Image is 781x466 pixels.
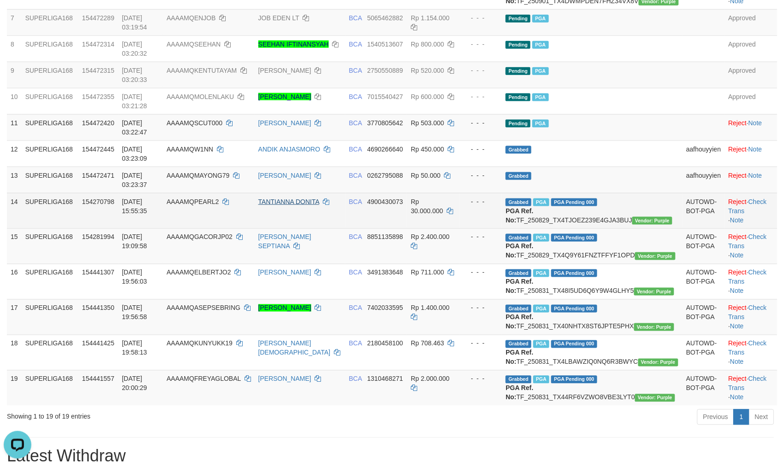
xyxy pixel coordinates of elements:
span: PGA Pending [551,234,597,242]
a: [PERSON_NAME] [258,375,311,383]
span: Rp 50.000 [411,172,441,179]
span: AAAAMQELBERTJO2 [167,269,231,276]
span: Vendor URL: https://trx4.1velocity.biz [638,359,678,367]
span: BCA [349,41,362,48]
span: Grabbed [506,234,531,242]
a: Reject [729,304,747,312]
b: PGA Ref. No: [506,243,533,259]
span: Copy 1540513607 to clipboard [367,41,403,48]
a: Next [749,409,774,425]
td: 13 [7,167,22,193]
span: Grabbed [506,305,531,313]
td: SUPERLIGA168 [22,35,79,62]
td: TF_250831_TX40NHTX8ST6JPTE5PHX [502,299,682,335]
td: · · [725,193,777,228]
td: SUPERLIGA168 [22,9,79,35]
span: Copy 3491383648 to clipboard [367,269,403,276]
span: Marked by aafsoycanthlai [533,305,549,313]
span: 154441557 [82,375,114,383]
span: 154441425 [82,340,114,347]
div: - - - [464,233,499,242]
span: Marked by aafnonsreyleab [532,15,548,23]
b: PGA Ref. No: [506,278,533,295]
td: SUPERLIGA168 [22,193,79,228]
a: Note [748,172,762,179]
span: Marked by aafsoycanthlai [533,269,549,277]
span: Rp 30.000.000 [411,198,443,215]
a: Reject [729,119,747,127]
td: 8 [7,35,22,62]
b: PGA Ref. No: [506,314,533,330]
td: SUPERLIGA168 [22,370,79,406]
span: BCA [349,93,362,100]
span: AAAAMQKENTUTAYAM [167,67,237,74]
span: AAAAMQGACORJP02 [167,233,233,241]
span: Rp 600.000 [411,93,444,100]
td: · [725,140,777,167]
span: 154472314 [82,41,114,48]
td: 7 [7,9,22,35]
td: Approved [725,88,777,114]
a: Check Trans [729,233,767,250]
td: 14 [7,193,22,228]
a: Check Trans [729,340,767,356]
span: 154270798 [82,198,114,205]
td: AUTOWD-BOT-PGA [682,228,725,264]
td: aafhouyyien [682,167,725,193]
div: - - - [464,40,499,49]
a: Reject [729,172,747,179]
span: Marked by aafsoycanthlai [533,340,549,348]
a: Note [730,287,744,295]
div: - - - [464,339,499,348]
span: AAAAMQENJOB [167,14,216,22]
span: [DATE] 03:21:28 [122,93,147,110]
span: Marked by aafmaleo [533,198,549,206]
td: SUPERLIGA168 [22,264,79,299]
td: TF_250829_TX4TJOEZ239E4GJA3BUJ [502,193,682,228]
span: Rp 503.000 [411,119,444,127]
a: Note [730,323,744,330]
b: PGA Ref. No: [506,349,533,366]
td: 10 [7,88,22,114]
span: BCA [349,172,362,179]
span: Copy 0262795088 to clipboard [367,172,403,179]
span: Rp 711.000 [411,269,444,276]
span: [DATE] 03:22:47 [122,119,147,136]
span: BCA [349,375,362,383]
span: Copy 3770805642 to clipboard [367,119,403,127]
a: Check Trans [729,304,767,321]
span: Rp 800.000 [411,41,444,48]
a: [PERSON_NAME] SEPTIANA [258,233,311,250]
span: Pending [506,67,530,75]
a: Note [730,252,744,259]
span: [DATE] 03:19:54 [122,14,147,31]
span: Rp 1.400.000 [411,304,449,312]
span: Grabbed [506,376,531,384]
span: Marked by aafnonsreyleab [532,67,548,75]
a: Previous [697,409,734,425]
div: - - - [464,66,499,75]
button: Open LiveChat chat widget [4,4,31,31]
span: Marked by aafnonsreyleab [532,120,548,128]
span: Rp 2.000.000 [411,375,449,383]
td: 15 [7,228,22,264]
td: · · [725,228,777,264]
td: AUTOWD-BOT-PGA [682,335,725,370]
span: Grabbed [506,172,531,180]
div: - - - [464,171,499,180]
span: Copy 4900430073 to clipboard [367,198,403,205]
span: 154281994 [82,233,114,241]
span: Vendor URL: https://trx4.1velocity.biz [632,217,672,225]
span: Copy 1310468271 to clipboard [367,375,403,383]
span: Copy 2180458100 to clipboard [367,340,403,347]
span: BCA [349,119,362,127]
span: PGA Pending [551,340,597,348]
td: aafhouyyien [682,140,725,167]
span: [DATE] 03:23:09 [122,146,147,162]
div: - - - [464,118,499,128]
span: 154472420 [82,119,114,127]
td: SUPERLIGA168 [22,62,79,88]
span: PGA Pending [551,305,597,313]
a: Reject [729,198,747,205]
a: [PERSON_NAME][DEMOGRAPHIC_DATA] [258,340,331,356]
